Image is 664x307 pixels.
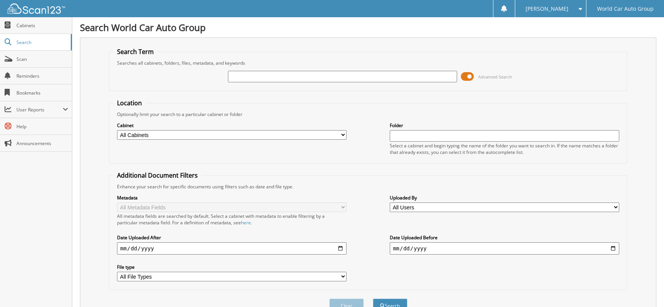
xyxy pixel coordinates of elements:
span: User Reports [16,106,63,113]
legend: Additional Document Filters [113,171,202,180]
label: Date Uploaded After [117,234,347,241]
span: World Car Auto Group [597,7,654,11]
label: Date Uploaded Before [390,234,619,241]
div: Optionally limit your search to a particular cabinet or folder [113,111,623,118]
span: Cabinets [16,22,68,29]
span: Reminders [16,73,68,79]
div: Select a cabinet and begin typing the name of the folder you want to search in. If the name match... [390,142,619,155]
span: Search [16,39,67,46]
legend: Search Term [113,47,158,56]
label: Metadata [117,194,347,201]
span: Advanced Search [478,74,512,80]
span: Bookmarks [16,90,68,96]
label: Folder [390,122,619,129]
img: scan123-logo-white.svg [8,3,65,14]
a: here [241,219,251,226]
input: start [117,242,347,255]
span: Help [16,123,68,130]
label: File type [117,264,347,270]
label: Cabinet [117,122,347,129]
legend: Location [113,99,146,107]
span: Scan [16,56,68,62]
h1: Search World Car Auto Group [80,21,656,34]
div: All metadata fields are searched by default. Select a cabinet with metadata to enable filtering b... [117,213,347,226]
input: end [390,242,619,255]
div: Searches all cabinets, folders, files, metadata, and keywords [113,60,623,66]
span: Announcements [16,140,68,147]
div: Enhance your search for specific documents using filters such as date and file type. [113,183,623,190]
span: [PERSON_NAME] [526,7,568,11]
label: Uploaded By [390,194,619,201]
